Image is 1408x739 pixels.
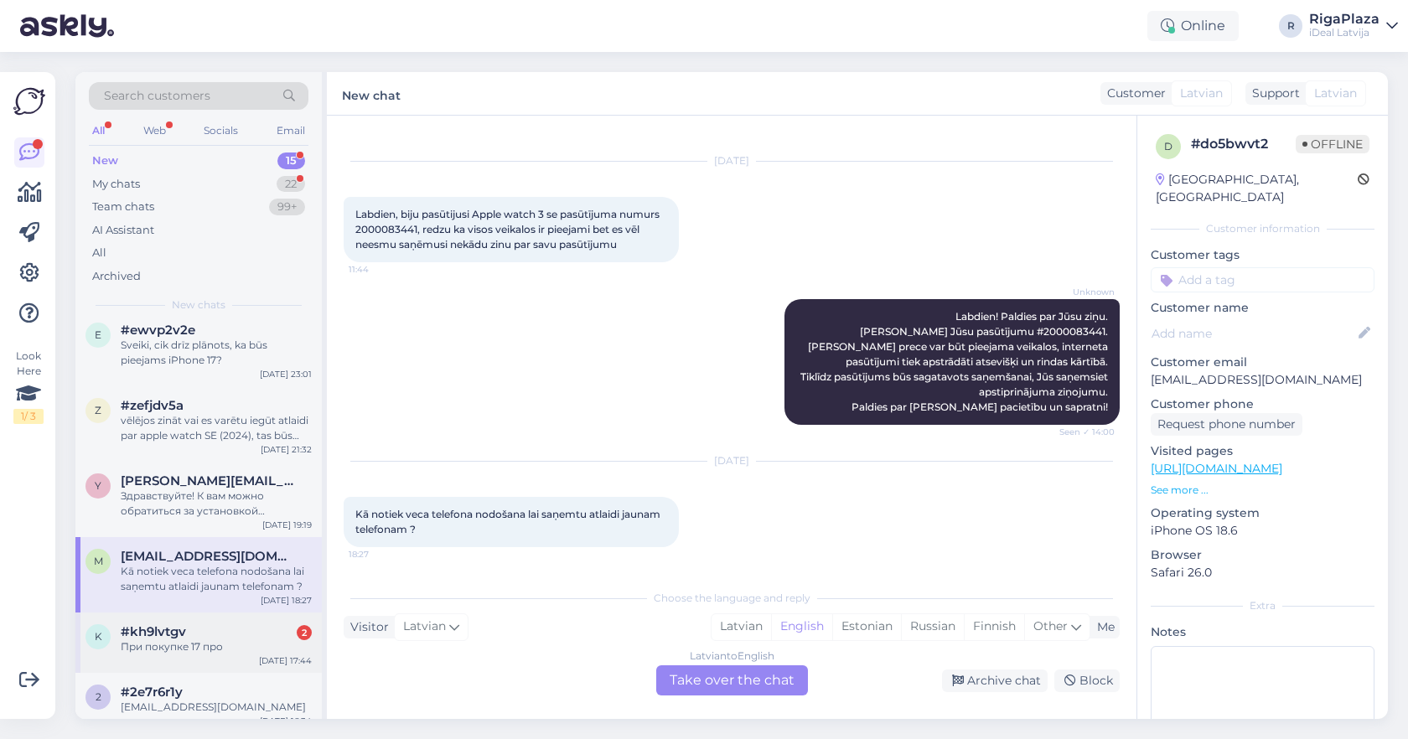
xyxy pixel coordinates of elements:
[1151,564,1374,581] p: Safari 26.0
[1054,669,1120,692] div: Block
[297,625,312,640] div: 2
[121,700,312,715] div: [EMAIL_ADDRESS][DOMAIN_NAME]
[1052,286,1115,298] span: Unknown
[13,409,44,424] div: 1 / 3
[89,120,108,142] div: All
[1052,426,1115,438] span: Seen ✓ 14:00
[349,263,412,276] span: 11:44
[95,630,102,643] span: k
[121,639,312,654] div: При покупке 17 про
[1151,267,1374,292] input: Add a tag
[92,152,118,169] div: New
[261,594,312,607] div: [DATE] 18:27
[1314,85,1357,102] span: Latvian
[269,199,305,215] div: 99+
[1151,413,1302,436] div: Request phone number
[1151,442,1374,460] p: Visited pages
[344,453,1120,468] div: [DATE]
[121,338,312,368] div: Sveiki, cik drīz plānots, ka būs pieejams iPhone 17?
[96,690,101,703] span: 2
[13,349,44,424] div: Look Here
[344,618,389,636] div: Visitor
[771,614,832,639] div: English
[260,368,312,380] div: [DATE] 23:01
[121,398,184,413] span: #zefjdv5a
[1296,135,1369,153] span: Offline
[690,649,774,664] div: Latvian to English
[349,548,412,561] span: 18:27
[1191,134,1296,154] div: # do5bwvt2
[261,443,312,456] div: [DATE] 21:32
[964,614,1024,639] div: Finnish
[901,614,964,639] div: Russian
[1180,85,1223,102] span: Latvian
[1151,623,1374,641] p: Notes
[1100,85,1166,102] div: Customer
[1033,618,1068,633] span: Other
[1245,85,1300,102] div: Support
[95,479,101,492] span: y
[1151,221,1374,236] div: Customer information
[342,82,401,105] label: New chat
[1151,461,1282,476] a: [URL][DOMAIN_NAME]
[1151,546,1374,564] p: Browser
[942,669,1048,692] div: Archive chat
[92,176,140,193] div: My chats
[1309,26,1380,39] div: iDeal Latvija
[92,245,106,261] div: All
[172,297,225,313] span: New chats
[403,618,446,636] span: Latvian
[712,614,771,639] div: Latvian
[262,519,312,531] div: [DATE] 19:19
[1151,246,1374,264] p: Customer tags
[1151,483,1374,498] p: See more ...
[121,323,195,338] span: #ewvp2v2e
[277,152,305,169] div: 15
[94,555,103,567] span: m
[1147,11,1239,41] div: Online
[92,222,154,239] div: AI Assistant
[1151,395,1374,413] p: Customer phone
[121,624,186,639] span: #kh9lvtgv
[1279,14,1302,38] div: R
[344,591,1120,606] div: Choose the language and reply
[121,473,295,488] span: yuliya.mishhenko84g@gmail.com
[1151,598,1374,613] div: Extra
[104,87,210,105] span: Search customers
[1309,13,1398,39] a: RigaPlazaiDeal Latvija
[273,120,308,142] div: Email
[1309,13,1380,26] div: RigaPlaza
[355,508,663,535] span: Kā notiek veca telefona nodošana lai saņemtu atlaidi jaunam telefonam ?
[121,685,183,700] span: #2e7r6r1y
[1164,140,1172,152] span: d
[1090,618,1115,636] div: Me
[95,328,101,341] span: e
[1151,354,1374,371] p: Customer email
[1151,522,1374,540] p: iPhone OS 18.6
[13,85,45,117] img: Askly Logo
[1151,504,1374,522] p: Operating system
[121,549,295,564] span: mihailovajekaterina5@gmail.com
[260,715,312,727] div: [DATE] 16:34
[1152,324,1355,343] input: Add name
[656,665,808,695] div: Take over the chat
[200,120,241,142] div: Socials
[92,199,154,215] div: Team chats
[1156,171,1358,206] div: [GEOGRAPHIC_DATA], [GEOGRAPHIC_DATA]
[800,310,1110,413] span: Labdien! Paldies par Jūsu ziņu. [PERSON_NAME] Jūsu pasūtījumu #2000083441. [PERSON_NAME] prece va...
[832,614,901,639] div: Estonian
[92,268,141,285] div: Archived
[140,120,169,142] div: Web
[344,153,1120,168] div: [DATE]
[277,176,305,193] div: 22
[121,413,312,443] div: vēlējos zināt vai es varētu iegūt atlaidi par apple watch SE (2024), tas būs mans pirmais viedpul...
[1151,371,1374,389] p: [EMAIL_ADDRESS][DOMAIN_NAME]
[121,564,312,594] div: Kā notiek veca telefona nodošana lai saņemtu atlaidi jaunam telefonam ?
[95,404,101,416] span: z
[1151,299,1374,317] p: Customer name
[355,208,662,251] span: Labdien, biju pasūtijusi Apple watch 3 se pasūtījuma numurs 2000083441, redzu ka visos veikalos i...
[121,488,312,519] div: Здравствуйте! К вам можно обратиться за установкой программы для работы?
[259,654,312,667] div: [DATE] 17:44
